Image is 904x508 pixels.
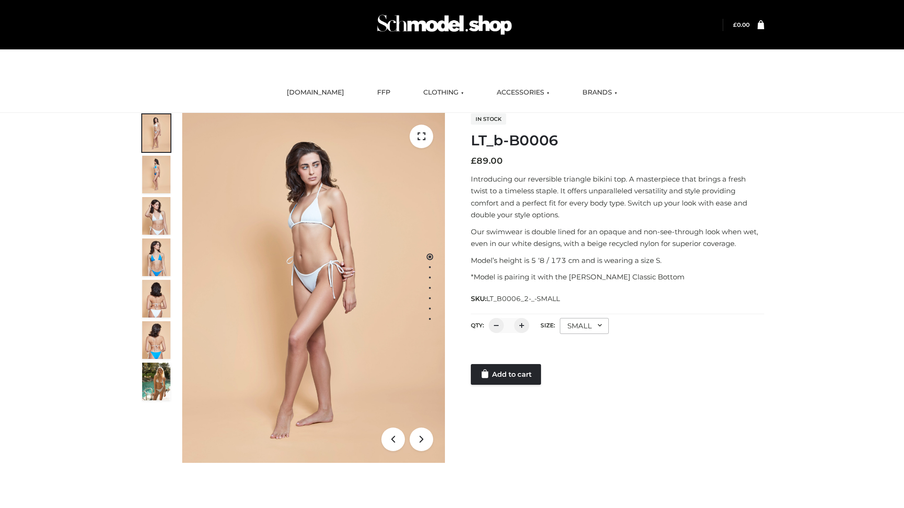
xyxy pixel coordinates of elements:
[471,173,764,221] p: Introducing our reversible triangle bikini top. A masterpiece that brings a fresh twist to a time...
[471,156,476,166] span: £
[541,322,555,329] label: Size:
[733,21,750,28] bdi: 0.00
[142,363,170,400] img: Arieltop_CloudNine_AzureSky2.jpg
[471,156,503,166] bdi: 89.00
[182,113,445,463] img: ArielClassicBikiniTop_CloudNine_AzureSky_OW114ECO_1
[142,197,170,235] img: ArielClassicBikiniTop_CloudNine_AzureSky_OW114ECO_3-scaled.jpg
[471,113,506,125] span: In stock
[142,114,170,152] img: ArielClassicBikiniTop_CloudNine_AzureSky_OW114ECO_1-scaled.jpg
[490,82,557,103] a: ACCESSORIES
[142,321,170,359] img: ArielClassicBikiniTop_CloudNine_AzureSky_OW114ECO_8-scaled.jpg
[733,21,737,28] span: £
[575,82,624,103] a: BRANDS
[471,364,541,385] a: Add to cart
[374,6,515,43] img: Schmodel Admin 964
[471,271,764,283] p: *Model is pairing it with the [PERSON_NAME] Classic Bottom
[733,21,750,28] a: £0.00
[486,294,560,303] span: LT_B0006_2-_-SMALL
[560,318,609,334] div: SMALL
[471,254,764,267] p: Model’s height is 5 ‘8 / 173 cm and is wearing a size S.
[142,156,170,193] img: ArielClassicBikiniTop_CloudNine_AzureSky_OW114ECO_2-scaled.jpg
[280,82,351,103] a: [DOMAIN_NAME]
[370,82,397,103] a: FFP
[471,322,484,329] label: QTY:
[471,132,764,149] h1: LT_b-B0006
[142,238,170,276] img: ArielClassicBikiniTop_CloudNine_AzureSky_OW114ECO_4-scaled.jpg
[416,82,471,103] a: CLOTHING
[471,293,561,304] span: SKU:
[142,280,170,317] img: ArielClassicBikiniTop_CloudNine_AzureSky_OW114ECO_7-scaled.jpg
[471,226,764,250] p: Our swimwear is double lined for an opaque and non-see-through look when wet, even in our white d...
